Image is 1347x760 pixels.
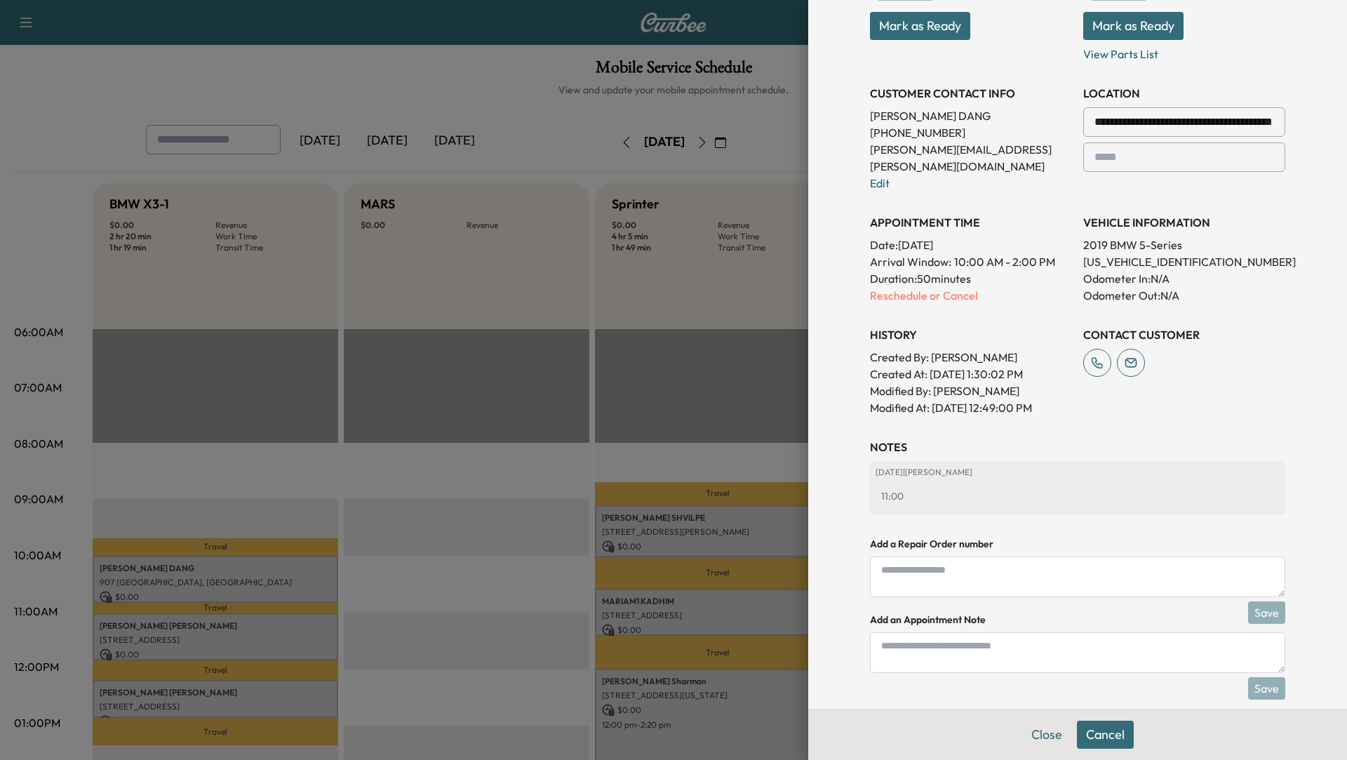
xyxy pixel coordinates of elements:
p: Reschedule or Cancel [870,287,1072,304]
div: 11:00 [876,484,1280,509]
p: [PERSON_NAME] DANG [870,107,1072,124]
h3: LOCATION [1083,85,1285,102]
button: Cancel [1077,721,1134,749]
p: Odometer In: N/A [1083,270,1285,287]
p: Odometer Out: N/A [1083,287,1285,304]
button: Close [1022,721,1071,749]
a: Edit [870,176,890,190]
h3: NOTES [870,439,1285,455]
p: Duration: 50 minutes [870,270,1072,287]
button: Mark as Ready [1083,12,1184,40]
h3: CUSTOMER CONTACT INFO [870,85,1072,102]
p: Date: [DATE] [870,236,1072,253]
span: 10:00 AM - 2:00 PM [954,253,1055,270]
h4: Add a Repair Order number [870,537,1285,551]
p: [US_VEHICLE_IDENTIFICATION_NUMBER] [1083,253,1285,270]
h3: History [870,326,1072,343]
p: Modified By : [PERSON_NAME] [870,382,1072,399]
h3: APPOINTMENT TIME [870,214,1072,231]
h3: CONTACT CUSTOMER [1083,326,1285,343]
p: Created By : [PERSON_NAME] [870,349,1072,366]
p: [PERSON_NAME][EMAIL_ADDRESS][PERSON_NAME][DOMAIN_NAME] [870,141,1072,175]
h4: Add an Appointment Note [870,613,1285,627]
p: Arrival Window: [870,253,1072,270]
p: [PHONE_NUMBER] [870,124,1072,141]
p: [DATE] | [PERSON_NAME] [876,467,1280,478]
p: Modified At : [DATE] 12:49:00 PM [870,399,1072,416]
p: View Parts List [1083,40,1285,62]
button: Mark as Ready [870,12,970,40]
p: 2019 BMW 5-Series [1083,236,1285,253]
p: Created At : [DATE] 1:30:02 PM [870,366,1072,382]
h3: VEHICLE INFORMATION [1083,214,1285,231]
